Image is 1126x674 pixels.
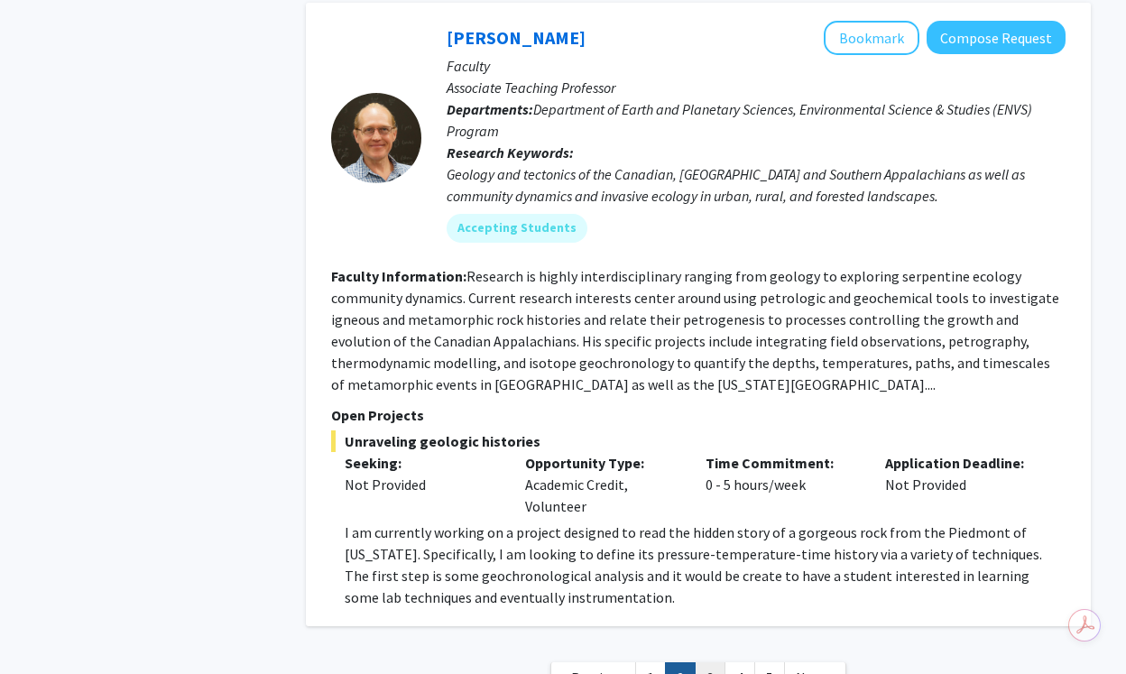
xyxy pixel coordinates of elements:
[447,214,587,243] mat-chip: Accepting Students
[706,452,859,474] p: Time Commitment:
[872,452,1052,517] div: Not Provided
[447,100,1032,140] span: Department of Earth and Planetary Sciences, Environmental Science & Studies (ENVS) Program
[345,522,1066,608] p: I am currently working on a project designed to read the hidden story of a gorgeous rock from the...
[447,143,574,162] b: Research Keywords:
[331,430,1066,452] span: Unraveling geologic histories
[331,267,1059,393] fg-read-more: Research is highly interdisciplinary ranging from geology to exploring serpentine ecology communi...
[345,452,498,474] p: Seeking:
[692,452,872,517] div: 0 - 5 hours/week
[447,55,1066,77] p: Faculty
[885,452,1038,474] p: Application Deadline:
[345,474,498,495] div: Not Provided
[447,26,586,49] a: [PERSON_NAME]
[447,77,1066,98] p: Associate Teaching Professor
[14,593,77,660] iframe: Chat
[447,163,1066,207] div: Geology and tectonics of the Canadian, [GEOGRAPHIC_DATA] and Southern Appalachians as well as com...
[447,100,533,118] b: Departments:
[927,21,1066,54] button: Compose Request to Jerry Burgess
[525,452,678,474] p: Opportunity Type:
[331,404,1066,426] p: Open Projects
[512,452,692,517] div: Academic Credit, Volunteer
[331,267,466,285] b: Faculty Information:
[824,21,919,55] button: Add Jerry Burgess to Bookmarks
